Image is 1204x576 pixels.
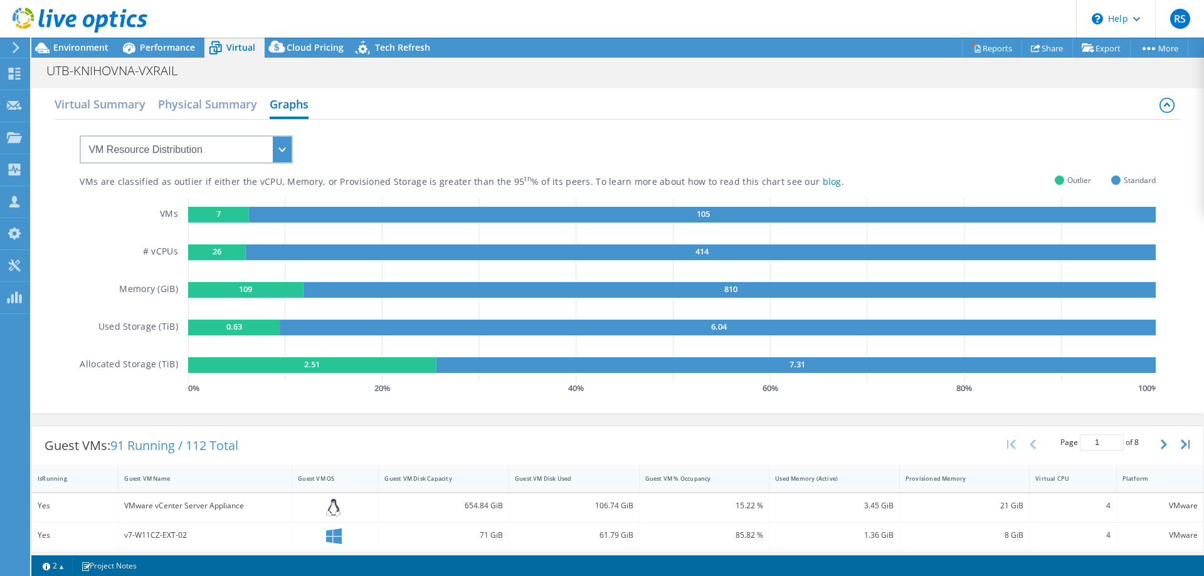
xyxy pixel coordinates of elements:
[72,558,145,573] a: Project Notes
[143,244,178,260] h5: # vCPUs
[38,474,97,483] div: IsRunning
[1122,474,1183,483] div: Platform
[1138,382,1158,394] text: 100 %
[962,38,1022,58] a: Reports
[287,41,344,53] span: Cloud Pricing
[188,382,1156,394] svg: GaugeChartPercentageAxisTexta
[119,282,177,298] h5: Memory (GiB)
[1072,38,1131,58] a: Export
[645,474,749,483] div: Guest VM % Occupancy
[823,175,842,187] a: blog
[695,246,709,257] text: 414
[160,207,178,223] h5: VMs
[1122,499,1198,513] div: VMware
[906,499,1024,513] div: 21 GiB
[55,92,145,117] h2: Virtual Summary
[645,499,764,513] div: 15.22 %
[1130,38,1188,58] a: More
[226,321,241,332] text: 0.63
[158,92,257,117] h2: Physical Summary
[515,528,633,542] div: 61.79 GiB
[724,283,737,295] text: 810
[124,499,286,513] div: VMware vCenter Server Appliance
[1035,528,1110,542] div: 4
[98,320,178,335] h5: Used Storage (TiB)
[38,528,112,542] div: Yes
[1080,434,1124,451] input: jump to page
[763,382,778,394] text: 60 %
[515,499,633,513] div: 106.74 GiB
[34,558,73,573] a: 2
[645,528,764,542] div: 85.82 %
[53,41,108,53] span: Environment
[1035,499,1110,513] div: 4
[1134,437,1139,448] span: 8
[1060,434,1139,451] span: Page of
[789,359,805,370] text: 7.31
[38,499,112,513] div: Yes
[906,528,1024,542] div: 8 GiB
[711,321,727,332] text: 6.04
[1170,9,1190,29] span: RS
[32,426,251,465] div: Guest VMs:
[124,528,286,542] div: v7-W11CZ-EXT-02
[775,528,894,542] div: 1.36 GiB
[1022,38,1073,58] a: Share
[1124,173,1156,187] span: Standard
[568,382,584,394] text: 40 %
[304,359,320,370] text: 2.51
[80,176,907,188] div: VMs are classified as outlier if either the vCPU, Memory, or Provisioned Storage is greater than ...
[384,474,488,483] div: Guest VM Disk Capacity
[270,92,309,119] h2: Graphs
[239,283,252,295] text: 109
[1092,13,1103,24] svg: \n
[226,41,255,53] span: Virtual
[110,437,238,454] span: 91 Running / 112 Total
[140,41,195,53] span: Performance
[775,499,894,513] div: 3.45 GiB
[697,208,710,219] text: 105
[775,474,879,483] div: Used Memory (Active)
[216,208,221,219] text: 7
[524,174,531,183] sup: th
[41,64,197,78] h1: UTB-KNIHOVNA-VXRAIL
[1035,474,1095,483] div: Virtual CPU
[1067,173,1091,187] span: Outlier
[384,528,503,542] div: 71 GiB
[375,41,430,53] span: Tech Refresh
[298,474,357,483] div: Guest VM OS
[515,474,618,483] div: Guest VM Disk Used
[384,499,503,513] div: 654.84 GiB
[906,474,1009,483] div: Provisioned Memory
[956,382,972,394] text: 80 %
[213,246,221,257] text: 26
[80,357,177,373] h5: Allocated Storage (TiB)
[124,474,271,483] div: Guest VM Name
[374,382,390,394] text: 20 %
[1122,528,1198,542] div: VMware
[188,382,199,394] text: 0 %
